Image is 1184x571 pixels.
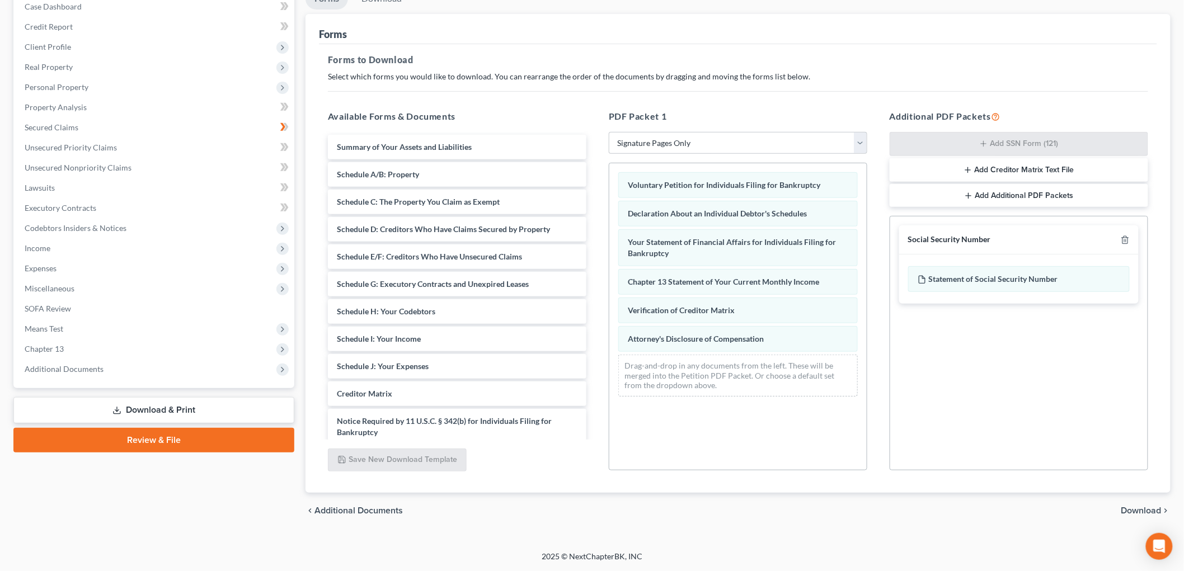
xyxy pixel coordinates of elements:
[1146,533,1173,560] div: Open Intercom Messenger
[337,416,552,437] span: Notice Required by 11 U.S.C. § 342(b) for Individuals Filing for Bankruptcy
[337,142,472,152] span: Summary of Your Assets and Liabilities
[13,428,294,452] a: Review & File
[337,252,522,261] span: Schedule E/F: Creditors Who Have Unsecured Claims
[25,284,74,293] span: Miscellaneous
[1121,506,1162,515] span: Download
[13,397,294,423] a: Download & Print
[628,305,735,315] span: Verification of Creditor Matrix
[890,158,1148,182] button: Add Creditor Matrix Text File
[16,17,294,37] a: Credit Report
[328,449,467,472] button: Save New Download Template
[628,237,836,258] span: Your Statement of Financial Affairs for Individuals Filing for Bankruptcy
[628,277,819,286] span: Chapter 13 Statement of Your Current Monthly Income
[314,506,403,515] span: Additional Documents
[1162,506,1171,515] i: chevron_right
[25,304,71,313] span: SOFA Review
[25,183,55,192] span: Lawsuits
[328,71,1148,82] p: Select which forms you would like to download. You can rearrange the order of the documents by dr...
[25,324,63,333] span: Means Test
[25,143,117,152] span: Unsecured Priority Claims
[337,197,500,206] span: Schedule C: The Property You Claim as Exempt
[16,158,294,178] a: Unsecured Nonpriority Claims
[628,180,820,190] span: Voluntary Petition for Individuals Filing for Bankruptcy
[908,234,991,245] div: Social Security Number
[337,306,435,316] span: Schedule H: Your Codebtors
[306,506,403,515] a: chevron_left Additional Documents
[25,364,104,374] span: Additional Documents
[337,361,429,371] span: Schedule J: Your Expenses
[25,2,82,11] span: Case Dashboard
[25,42,71,51] span: Client Profile
[25,102,87,112] span: Property Analysis
[328,110,586,123] h5: Available Forms & Documents
[328,53,1148,67] h5: Forms to Download
[618,355,858,397] div: Drag-and-drop in any documents from the left. These will be merged into the Petition PDF Packet. ...
[25,203,96,213] span: Executory Contracts
[25,263,57,273] span: Expenses
[337,389,392,398] span: Creditor Matrix
[628,209,807,218] span: Declaration About an Individual Debtor's Schedules
[25,243,50,253] span: Income
[25,82,88,92] span: Personal Property
[306,506,314,515] i: chevron_left
[319,27,347,41] div: Forms
[25,344,64,353] span: Chapter 13
[25,163,131,172] span: Unsecured Nonpriority Claims
[337,224,550,234] span: Schedule D: Creditors Who Have Claims Secured by Property
[337,279,529,289] span: Schedule G: Executory Contracts and Unexpired Leases
[337,334,421,343] span: Schedule I: Your Income
[16,299,294,319] a: SOFA Review
[25,62,73,72] span: Real Property
[25,122,78,132] span: Secured Claims
[1121,506,1171,515] button: Download chevron_right
[908,266,1130,292] div: Statement of Social Security Number
[25,223,126,233] span: Codebtors Insiders & Notices
[890,132,1148,157] button: Add SSN Form (121)
[890,110,1148,123] h5: Additional PDF Packets
[16,198,294,218] a: Executory Contracts
[337,169,419,179] span: Schedule A/B: Property
[16,138,294,158] a: Unsecured Priority Claims
[890,184,1148,207] button: Add Additional PDF Packets
[16,117,294,138] a: Secured Claims
[16,97,294,117] a: Property Analysis
[273,551,911,571] div: 2025 © NextChapterBK, INC
[16,178,294,198] a: Lawsuits
[25,22,73,31] span: Credit Report
[609,110,867,123] h5: PDF Packet 1
[628,334,764,343] span: Attorney's Disclosure of Compensation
